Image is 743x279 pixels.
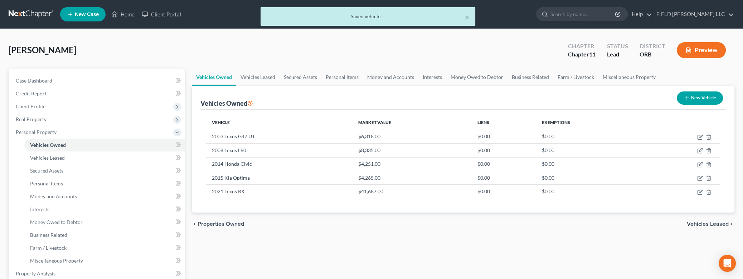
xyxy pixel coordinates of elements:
th: Exemptions [536,115,643,130]
button: chevron_left Properties Owned [192,221,244,227]
span: Personal Items [30,180,63,186]
span: Properties Owned [198,221,244,227]
th: Market Value [353,115,472,130]
a: Credit Report [10,87,185,100]
td: $0.00 [536,144,643,157]
span: Personal Property [16,129,57,135]
a: Miscellaneous Property [598,69,660,86]
span: Client Profile [16,103,45,109]
td: $0.00 [536,185,643,198]
span: Vehicles Owned [30,142,66,148]
span: Credit Report [16,90,47,96]
td: 2003 Lexus G47 UT [206,130,353,143]
td: 2014 Honda Civic [206,157,353,171]
a: Vehicles Owned [24,139,185,151]
span: Case Dashboard [16,78,52,84]
a: Personal Items [321,69,363,86]
span: Real Property [16,116,47,122]
a: Vehicles Leased [24,151,185,164]
div: Chapter [568,42,596,50]
a: Money and Accounts [24,190,185,203]
span: 11 [589,51,596,58]
span: Interests [30,206,49,212]
a: Secured Assets [280,69,321,86]
td: $41,687.00 [353,185,472,198]
a: Interests [418,69,446,86]
a: Money and Accounts [363,69,418,86]
button: Preview [677,42,726,58]
td: $0.00 [472,130,536,143]
span: Vehicles Leased [687,221,729,227]
a: Personal Items [24,177,185,190]
span: [PERSON_NAME] [9,45,76,55]
div: District [640,42,665,50]
button: New Vehicle [677,91,723,105]
td: $0.00 [536,157,643,171]
a: Farm / Livestock [553,69,598,86]
td: 2021 Lexus RX [206,185,353,198]
a: Vehicles Owned [192,69,236,86]
td: $0.00 [536,130,643,143]
a: Farm / Livestock [24,241,185,254]
td: $8,335.00 [353,144,472,157]
span: Farm / Livestock [30,245,67,251]
td: 2008 Lexus L60 [206,144,353,157]
a: Vehicles Leased [236,69,280,86]
span: Secured Assets [30,168,63,174]
i: chevron_right [729,221,734,227]
div: Open Intercom Messenger [719,255,736,272]
td: $6,318.00 [353,130,472,143]
td: 2015 Kia Optima [206,171,353,184]
td: $0.00 [472,171,536,184]
span: Vehicles Leased [30,155,65,161]
td: $0.00 [536,171,643,184]
i: chevron_left [192,221,198,227]
td: $0.00 [472,144,536,157]
div: Lead [607,50,628,59]
a: Business Related [508,69,553,86]
div: ORB [640,50,665,59]
div: Chapter [568,50,596,59]
a: Money Owed to Debtor [446,69,508,86]
span: Money and Accounts [30,193,77,199]
span: Business Related [30,232,67,238]
a: Business Related [24,229,185,241]
span: Money Owed to Debtor [30,219,83,225]
a: Interests [24,203,185,216]
div: Status [607,42,628,50]
td: $0.00 [472,185,536,198]
button: Vehicles Leased chevron_right [687,221,734,227]
th: Liens [472,115,536,130]
a: Secured Assets [24,164,185,177]
th: Vehicle [206,115,353,130]
a: Money Owed to Debtor [24,216,185,229]
span: Property Analysis [16,270,55,276]
button: × [465,13,470,21]
div: Vehicles Owned [200,99,253,108]
span: Miscellaneous Property [30,258,83,264]
td: $4,265.00 [353,171,472,184]
a: Miscellaneous Property [24,254,185,267]
a: Case Dashboard [10,74,185,87]
div: Saved vehicle [266,13,470,20]
td: $0.00 [472,157,536,171]
td: $4,251.00 [353,157,472,171]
